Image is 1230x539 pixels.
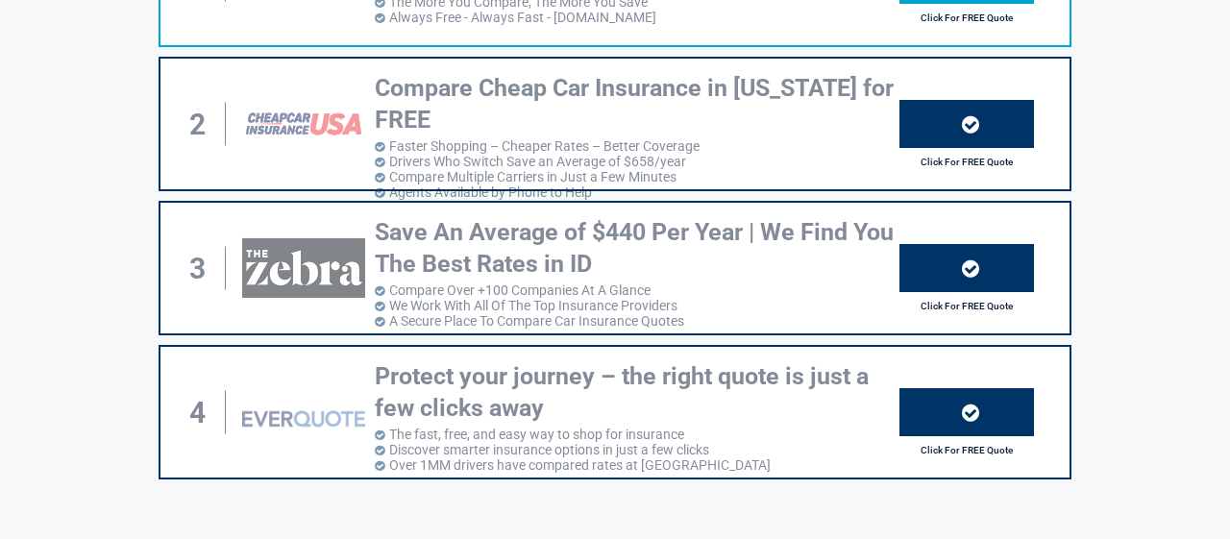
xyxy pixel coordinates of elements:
[375,427,899,442] li: The fast, free, and easy way to shop for insurance
[375,442,899,457] li: Discover smarter insurance options in just a few clicks
[375,282,899,298] li: Compare Over +100 Companies At A Glance
[242,410,365,427] img: everquote's logo
[375,217,899,280] h3: Save An Average of $440 Per Year | We Find You The Best Rates in ID
[242,238,365,298] img: thezebra's logo
[375,457,899,473] li: Over 1MM drivers have compared rates at [GEOGRAPHIC_DATA]
[180,247,226,290] div: 3
[899,157,1034,167] h2: Click For FREE Quote
[899,301,1034,311] h2: Click For FREE Quote
[375,73,899,135] h3: Compare Cheap Car Insurance in [US_STATE] for FREE
[375,313,899,329] li: A Secure Place To Compare Car Insurance Quotes
[375,298,899,313] li: We Work With All Of The Top Insurance Providers
[899,12,1034,23] h2: Click For FREE Quote
[375,10,899,25] li: Always Free - Always Fast - [DOMAIN_NAME]
[180,391,226,434] div: 4
[375,184,899,200] li: Agents Available by Phone to Help
[375,361,899,424] h3: Protect your journey – the right quote is just a few clicks away
[375,169,899,184] li: Compare Multiple Carriers in Just a Few Minutes
[375,154,899,169] li: Drivers Who Switch Save an Average of $658/year
[180,103,226,146] div: 2
[375,138,899,154] li: Faster Shopping – Cheaper Rates – Better Coverage
[246,91,361,157] img: cheapcarinsuranceusa's logo
[899,445,1034,455] h2: Click For FREE Quote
